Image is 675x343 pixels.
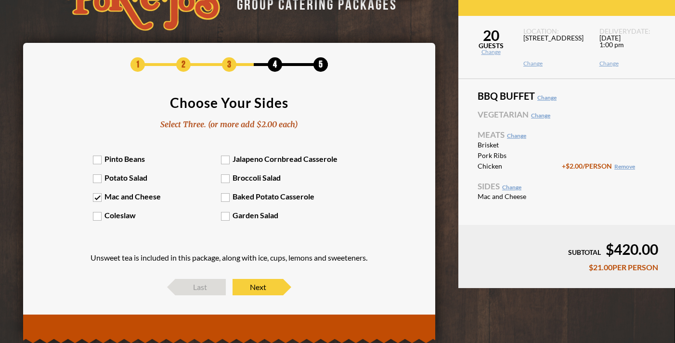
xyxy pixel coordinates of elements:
[458,42,523,49] span: GUESTS
[93,154,221,163] label: Pinto Beans
[475,242,658,256] div: $420.00
[614,163,635,170] a: Remove
[221,173,349,182] label: Broccoli Salad
[93,192,221,201] label: Mac and Cheese
[478,131,656,139] span: Meats
[93,211,221,220] label: Coleslaw
[599,28,663,35] span: DELIVERY DATE:
[562,162,635,170] span: +$2.00 /PERSON
[478,152,562,159] span: Pork Ribs
[478,110,656,119] span: Vegetarian
[221,211,349,220] label: Garden Salad
[160,119,298,130] div: Select Three. (or more add $2.00 each)
[531,112,550,119] a: Change
[523,35,587,61] span: [STREET_ADDRESS]
[91,254,367,262] p: Unsweet tea is included in this package, along with ice, cups, lemons and sweeteners.
[599,61,663,66] a: Change
[599,35,663,61] span: [DATE] 1:00 pm
[523,28,587,35] span: LOCATION:
[175,279,226,295] span: Last
[268,57,282,72] span: 4
[478,91,656,101] span: BBQ Buffet
[568,248,601,256] span: SUBTOTAL
[475,264,658,271] div: $21.00 PER PERSON
[458,49,523,55] a: Change
[507,132,526,139] a: Change
[537,94,557,101] a: Change
[221,192,349,201] label: Baked Potato Casserole
[221,154,349,163] label: Jalapeno Cornbread Casserole
[130,57,145,72] span: 1
[478,182,656,190] span: Sides
[478,193,562,200] span: Mac and Cheese
[176,57,191,72] span: 2
[313,57,328,72] span: 5
[502,184,521,191] a: Change
[170,96,288,109] div: Choose Your Sides
[93,173,221,182] label: Potato Salad
[222,57,236,72] span: 3
[478,142,562,148] span: Brisket
[458,28,523,42] span: 20
[233,279,283,295] span: Next
[523,61,587,66] a: Change
[478,163,562,170] span: Chicken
